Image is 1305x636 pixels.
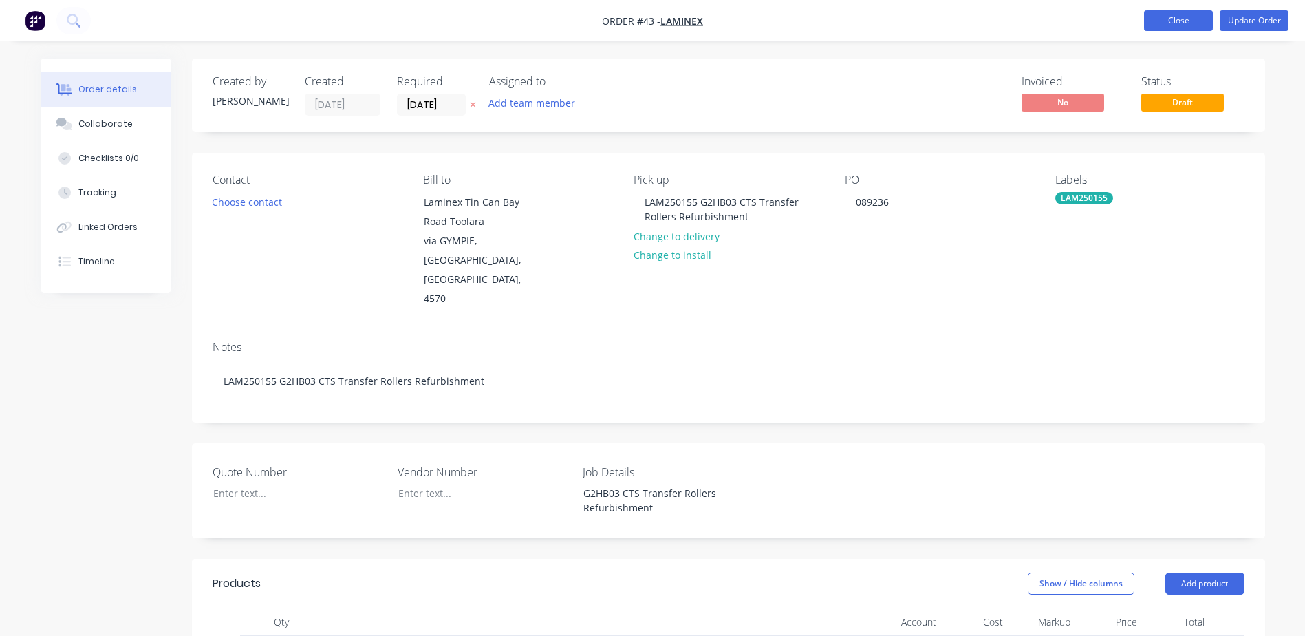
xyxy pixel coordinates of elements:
div: Labels [1055,173,1244,187]
div: Assigned to [489,75,627,88]
div: Order details [78,83,137,96]
div: Laminex Tin Can Bay Road Toolara [424,193,538,231]
button: Tracking [41,176,171,210]
div: 089236 [845,192,900,212]
label: Vendor Number [398,464,570,480]
button: Show / Hide columns [1028,573,1134,595]
div: LAM250155 G2HB03 CTS Transfer Rollers Refurbishment [213,360,1244,402]
button: Add team member [481,94,582,112]
div: Collaborate [78,118,133,130]
div: Cost [942,608,1009,636]
button: Close [1144,10,1213,31]
div: Markup [1009,608,1076,636]
label: Job Details [583,464,755,480]
div: Required [397,75,473,88]
div: Pick up [634,173,822,187]
div: G2HB03 CTS Transfer Rollers Refurbishment [572,483,744,518]
button: Change to install [626,246,718,264]
label: Quote Number [213,464,385,480]
div: Laminex Tin Can Bay Road Toolaravia GYMPIE, [GEOGRAPHIC_DATA], [GEOGRAPHIC_DATA], 4570 [412,192,550,309]
div: Invoiced [1022,75,1125,88]
button: Update Order [1220,10,1288,31]
button: Collaborate [41,107,171,141]
div: Created by [213,75,288,88]
button: Timeline [41,244,171,279]
div: Notes [213,341,1244,354]
img: Factory [25,10,45,31]
div: Bill to [423,173,612,187]
button: Add product [1165,573,1244,595]
div: via GYMPIE, [GEOGRAPHIC_DATA], [GEOGRAPHIC_DATA], 4570 [424,231,538,308]
div: Account [804,608,942,636]
div: Products [213,575,261,592]
div: Checklists 0/0 [78,152,139,165]
div: LAM250155 G2HB03 CTS Transfer Rollers Refurbishment [634,192,822,226]
div: [PERSON_NAME] [213,94,288,108]
div: LAM250155 [1055,192,1113,204]
div: Total [1143,608,1210,636]
div: Timeline [78,255,115,268]
div: Created [305,75,380,88]
button: Checklists 0/0 [41,141,171,176]
div: Status [1141,75,1244,88]
div: Contact [213,173,401,187]
div: Qty [240,608,323,636]
span: Order #43 - [602,14,660,28]
div: Tracking [78,187,116,199]
div: Linked Orders [78,221,138,233]
a: Laminex [660,14,703,28]
button: Order details [41,72,171,107]
span: Draft [1141,94,1224,111]
button: Choose contact [204,192,289,211]
div: PO [845,173,1033,187]
button: Linked Orders [41,210,171,244]
div: Price [1076,608,1143,636]
button: Add team member [489,94,583,112]
button: Change to delivery [626,226,726,245]
span: No [1022,94,1104,111]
